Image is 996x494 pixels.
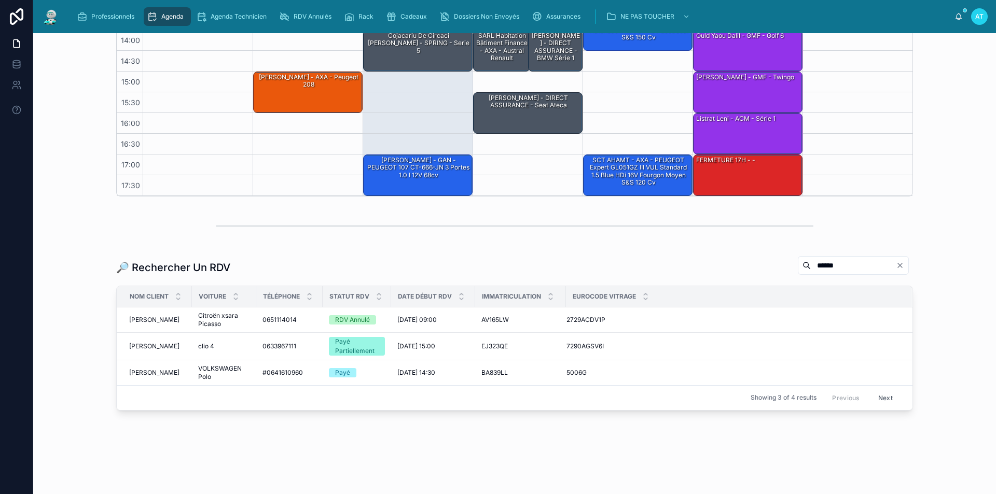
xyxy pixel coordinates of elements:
[364,155,472,195] div: [PERSON_NAME] - GAN - PEUGEOT 107 CT-666-JN 3 Portes 1.0 i 12V 68cv
[118,119,143,128] span: 16:00
[566,342,899,350] a: 7290AGSV6I
[329,315,385,324] a: RDV Annulé
[118,36,143,45] span: 14:00
[397,342,469,350] a: [DATE] 15:00
[695,73,795,82] div: [PERSON_NAME] - GMF - twingo
[694,155,802,195] div: FERMETURE 17H - -
[119,160,143,169] span: 17:00
[397,369,469,377] a: [DATE] 14:30
[129,342,179,350] span: [PERSON_NAME]
[397,316,437,324] span: [DATE] 09:00
[695,114,777,123] div: Listrat Leni - ACM - Série 1
[529,31,583,71] div: [PERSON_NAME] - DIRECT ASSURANCE - BMW série 1
[546,12,580,21] span: Assurances
[255,73,362,90] div: [PERSON_NAME] - AXA - Peugeot 208
[329,337,385,356] a: Payé Partiellement
[474,31,530,71] div: SARL Habitation Bâtiment Finance - AXA - Austral Renault
[566,369,899,377] a: 5006G
[454,12,519,21] span: Dossiers Non Envoyés
[365,31,472,55] div: Cojacariu De Circaci [PERSON_NAME] - SPRING - serie 5
[262,342,296,350] span: 0633967111
[119,98,143,107] span: 15:30
[119,77,143,86] span: 15:00
[474,93,582,133] div: [PERSON_NAME] - DIRECT ASSURANCE - Seat Ateca
[585,156,691,188] div: SCT AHAMT - AXA - PEUGEOT Expert GL051GZ III VUL Standard 1.5 Blue HDi 16V Fourgon moyen S&S 120 cv
[896,261,908,270] button: Clear
[116,260,230,275] h1: 🔎 Rechercher Un RDV
[584,155,692,195] div: SCT AHAMT - AXA - PEUGEOT Expert GL051GZ III VUL Standard 1.5 Blue HDi 16V Fourgon moyen S&S 120 cv
[603,7,695,26] a: NE PAS TOUCHER
[198,342,250,350] a: clio 4
[254,72,362,112] div: [PERSON_NAME] - AXA - Peugeot 208
[383,7,434,26] a: Cadeaux
[397,316,469,324] a: [DATE] 09:00
[694,114,802,154] div: Listrat Leni - ACM - Série 1
[68,5,955,28] div: scrollable content
[397,342,435,350] span: [DATE] 15:00
[695,156,756,165] div: FERMETURE 17H - -
[566,369,587,377] span: 5006G
[262,369,303,377] span: #0641610960
[129,369,179,377] span: [PERSON_NAME]
[129,316,186,324] a: [PERSON_NAME]
[481,369,508,377] span: BA839LL
[620,12,674,21] span: NE PAS TOUCHER
[573,292,636,301] span: Eurocode Vitrage
[129,316,179,324] span: [PERSON_NAME]
[91,12,134,21] span: Professionnels
[262,316,297,324] span: 0651114014
[751,393,817,402] span: Showing 3 of 4 results
[329,292,369,301] span: Statut RDV
[129,342,186,350] a: [PERSON_NAME]
[475,93,582,110] div: [PERSON_NAME] - DIRECT ASSURANCE - Seat Ateca
[364,31,472,71] div: Cojacariu De Circaci [PERSON_NAME] - SPRING - serie 5
[481,316,509,324] span: AV165LW
[481,342,560,350] a: EJ323QE
[129,369,186,377] a: [PERSON_NAME]
[130,292,169,301] span: Nom Client
[262,316,316,324] a: 0651114014
[198,312,250,328] a: Citroën xsara Picasso
[193,7,274,26] a: Agenda Technicien
[41,8,60,25] img: App logo
[263,292,300,301] span: Téléphone
[358,12,374,21] span: Rack
[329,368,385,377] a: Payé
[482,292,541,301] span: Immatriculation
[530,31,582,63] div: [PERSON_NAME] - DIRECT ASSURANCE - BMW série 1
[74,7,142,26] a: Professionnels
[398,292,452,301] span: Date Début RDV
[529,7,588,26] a: Assurances
[341,7,381,26] a: Rack
[481,316,560,324] a: AV165LW
[262,369,316,377] a: #0641610960
[199,292,226,301] span: Voiture
[475,31,529,63] div: SARL Habitation Bâtiment Finance - AXA - Austral Renault
[694,31,802,71] div: ould yaou dalil - GMF - golf 6
[198,342,214,350] span: clio 4
[335,368,350,377] div: Payé
[365,156,472,180] div: [PERSON_NAME] - GAN - PEUGEOT 107 CT-666-JN 3 Portes 1.0 i 12V 68cv
[262,342,316,350] a: 0633967111
[566,342,604,350] span: 7290AGSV6I
[566,316,605,324] span: 2729ACDV1P
[119,181,143,190] span: 17:30
[481,369,560,377] a: BA839LL
[335,337,379,356] div: Payé Partiellement
[118,139,143,148] span: 16:30
[975,12,984,21] span: AT
[118,57,143,65] span: 14:30
[695,31,785,40] div: ould yaou dalil - GMF - golf 6
[161,12,184,21] span: Agenda
[198,364,250,381] a: VOLKSWAGEN Polo
[400,12,427,21] span: Cadeaux
[211,12,267,21] span: Agenda Technicien
[566,316,899,324] a: 2729ACDV1P
[294,12,331,21] span: RDV Annulés
[335,315,370,324] div: RDV Annulé
[436,7,527,26] a: Dossiers Non Envoyés
[694,72,802,112] div: [PERSON_NAME] - GMF - twingo
[144,7,191,26] a: Agenda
